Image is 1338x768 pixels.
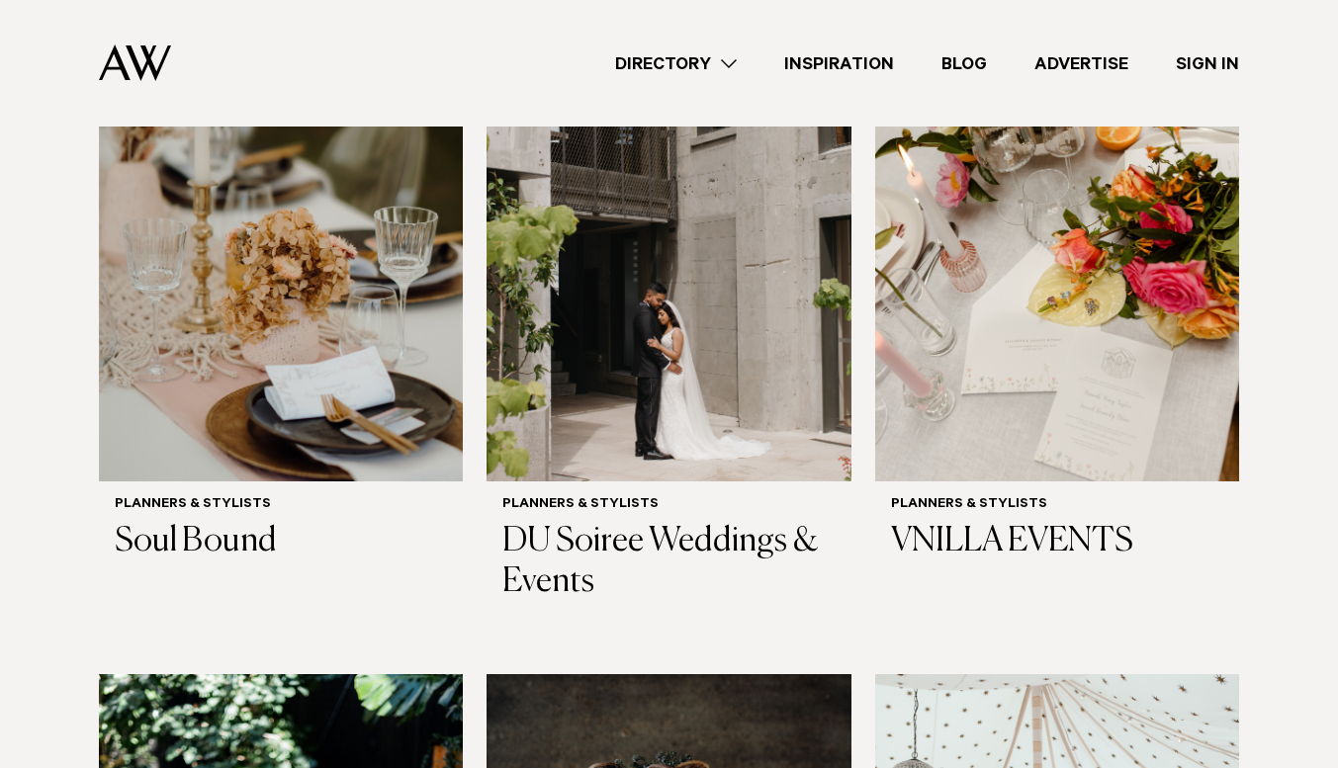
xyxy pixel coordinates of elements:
[760,50,918,77] a: Inspiration
[591,50,760,77] a: Directory
[891,522,1223,562] h3: VNILLA EVENTS
[1152,50,1263,77] a: Sign In
[115,522,447,562] h3: Soul Bound
[891,497,1223,514] h6: Planners & Stylists
[115,497,447,514] h6: Planners & Stylists
[502,522,835,603] h3: DU Soiree Weddings & Events
[99,44,171,81] img: Auckland Weddings Logo
[918,50,1011,77] a: Blog
[502,497,835,514] h6: Planners & Stylists
[1011,50,1152,77] a: Advertise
